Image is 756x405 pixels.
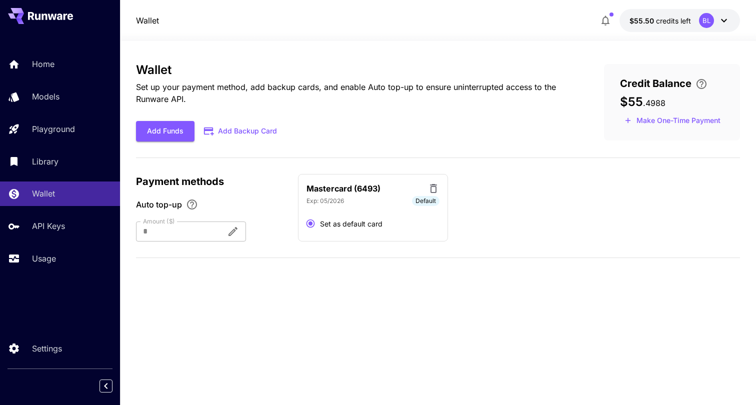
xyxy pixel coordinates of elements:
[136,198,182,210] span: Auto top-up
[99,379,112,392] button: Collapse sidebar
[320,218,382,229] span: Set as default card
[306,182,380,194] p: Mastercard (6493)
[32,252,56,264] p: Usage
[107,377,120,395] div: Collapse sidebar
[32,123,75,135] p: Playground
[32,155,58,167] p: Library
[32,342,62,354] p: Settings
[136,121,194,141] button: Add Funds
[699,13,714,28] div: BL
[136,81,572,105] p: Set up your payment method, add backup cards, and enable Auto top-up to ensure uninterrupted acce...
[706,357,756,405] iframe: Chat Widget
[32,187,55,199] p: Wallet
[643,98,665,108] span: . 4988
[629,15,691,26] div: $55.4988
[136,14,159,26] nav: breadcrumb
[691,78,711,90] button: Enter your card details and choose an Auto top-up amount to avoid service interruptions. We'll au...
[306,196,344,205] p: Exp: 05/2026
[136,63,572,77] h3: Wallet
[136,174,286,189] p: Payment methods
[620,113,725,128] button: Make a one-time, non-recurring payment
[620,76,691,91] span: Credit Balance
[629,16,656,25] span: $55.50
[182,198,202,210] button: Enable Auto top-up to ensure uninterrupted service. We'll automatically bill the chosen amount wh...
[620,94,643,109] span: $55
[619,9,740,32] button: $55.4988BL
[194,121,287,141] button: Add Backup Card
[412,196,439,205] span: Default
[136,14,159,26] a: Wallet
[32,58,54,70] p: Home
[32,90,59,102] p: Models
[143,217,175,225] label: Amount ($)
[656,16,691,25] span: credits left
[32,220,65,232] p: API Keys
